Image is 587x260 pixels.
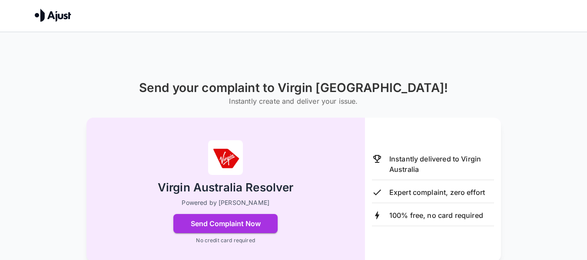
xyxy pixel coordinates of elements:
[389,210,483,221] p: 100% free, no card required
[389,187,485,197] p: Expert complaint, zero effort
[208,140,243,175] img: Virgin Australia
[35,9,71,22] img: Ajust
[182,198,269,207] p: Powered by [PERSON_NAME]
[196,237,255,244] p: No credit card required
[173,214,278,233] button: Send Complaint Now
[158,180,294,195] h2: Virgin Australia Resolver
[389,154,494,174] p: Instantly delivered to Virgin Australia
[139,81,448,95] h1: Send your complaint to Virgin [GEOGRAPHIC_DATA]!
[139,95,448,107] h6: Instantly create and deliver your issue.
